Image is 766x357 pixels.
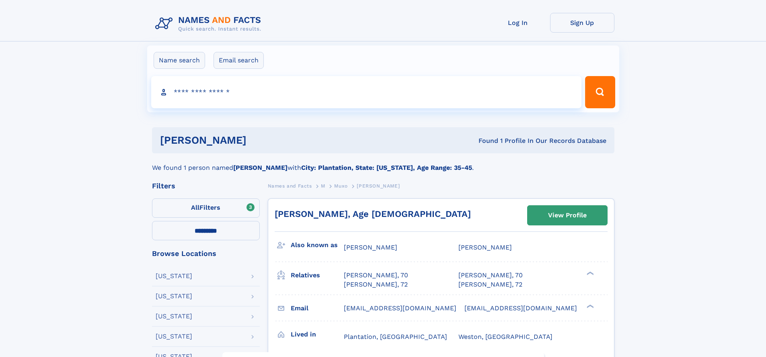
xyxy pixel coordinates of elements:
[550,13,614,33] a: Sign Up
[486,13,550,33] a: Log In
[291,268,344,282] h3: Relatives
[301,164,472,171] b: City: Plantation, State: [US_STATE], Age Range: 35-45
[528,206,607,225] a: View Profile
[334,183,347,189] span: Muxo
[152,13,268,35] img: Logo Names and Facts
[268,181,312,191] a: Names and Facts
[344,280,408,289] a: [PERSON_NAME], 72
[458,244,512,251] span: [PERSON_NAME]
[362,136,606,145] div: Found 1 Profile In Our Records Database
[344,304,456,312] span: [EMAIL_ADDRESS][DOMAIN_NAME]
[344,244,397,251] span: [PERSON_NAME]
[156,333,192,340] div: [US_STATE]
[191,204,199,211] span: All
[334,181,347,191] a: Muxo
[156,273,192,279] div: [US_STATE]
[464,304,577,312] span: [EMAIL_ADDRESS][DOMAIN_NAME]
[321,183,325,189] span: M
[152,153,614,173] div: We found 1 person named with .
[291,328,344,341] h3: Lived in
[291,301,344,315] h3: Email
[152,182,260,190] div: Filters
[585,271,594,276] div: ❯
[214,52,264,69] label: Email search
[344,271,408,280] a: [PERSON_NAME], 70
[156,313,192,320] div: [US_STATE]
[585,76,615,108] button: Search Button
[154,52,205,69] label: Name search
[585,303,594,309] div: ❯
[458,271,523,280] a: [PERSON_NAME], 70
[233,164,288,171] b: [PERSON_NAME]
[156,293,192,299] div: [US_STATE]
[152,198,260,218] label: Filters
[291,238,344,252] h3: Also known as
[458,280,522,289] a: [PERSON_NAME], 72
[321,181,325,191] a: M
[151,76,582,108] input: search input
[548,206,587,225] div: View Profile
[344,333,447,340] span: Plantation, [GEOGRAPHIC_DATA]
[160,135,363,145] h1: [PERSON_NAME]
[357,183,400,189] span: [PERSON_NAME]
[275,209,471,219] a: [PERSON_NAME], Age [DEMOGRAPHIC_DATA]
[458,333,552,340] span: Weston, [GEOGRAPHIC_DATA]
[152,250,260,257] div: Browse Locations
